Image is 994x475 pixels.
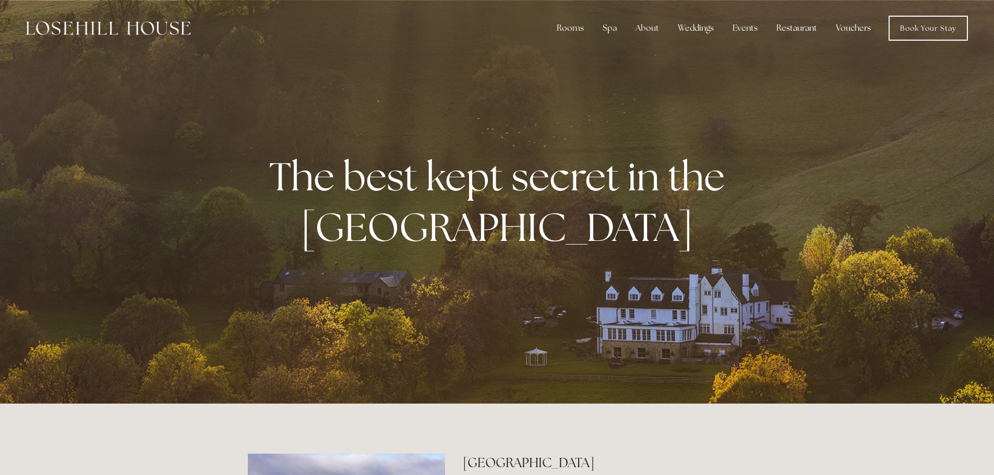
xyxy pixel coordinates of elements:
[548,18,592,39] div: Rooms
[594,18,625,39] div: Spa
[26,21,190,35] img: Losehill House
[889,16,968,41] a: Book Your Stay
[627,18,667,39] div: About
[269,151,733,253] strong: The best kept secret in the [GEOGRAPHIC_DATA]
[828,18,879,39] a: Vouchers
[724,18,766,39] div: Events
[463,454,746,472] h2: [GEOGRAPHIC_DATA]
[768,18,825,39] div: Restaurant
[669,18,722,39] div: Weddings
